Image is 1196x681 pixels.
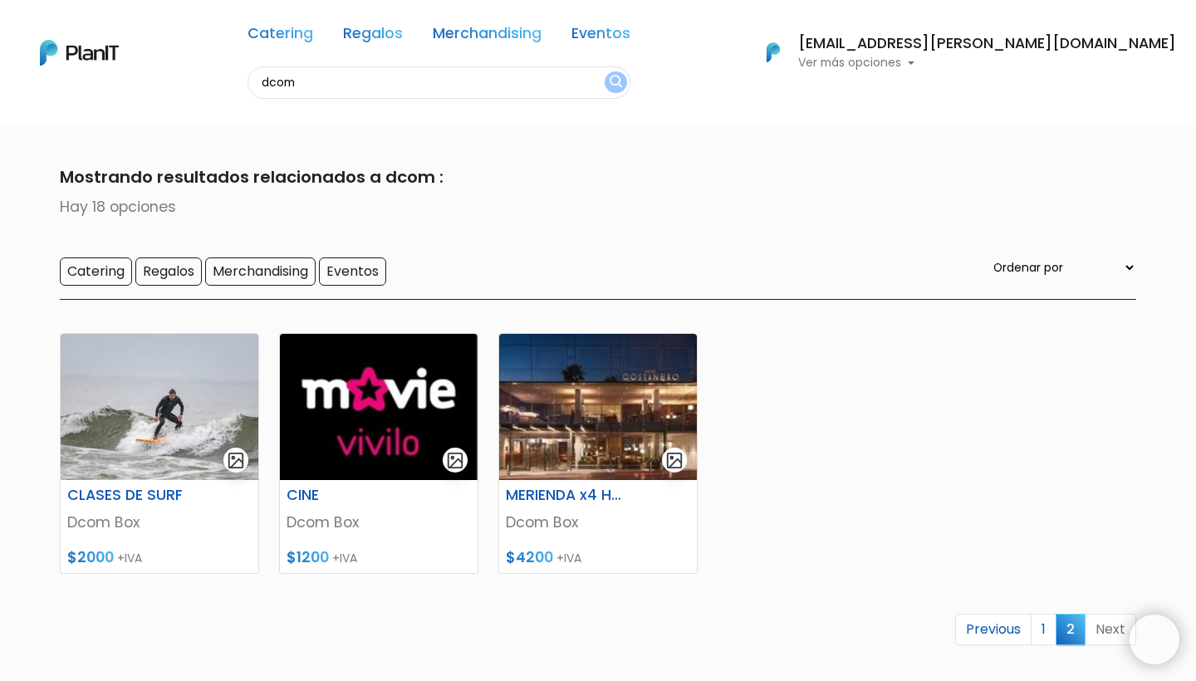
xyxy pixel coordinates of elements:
h6: [EMAIL_ADDRESS][PERSON_NAME][DOMAIN_NAME] [798,37,1176,51]
img: PlanIt Logo [40,40,119,66]
input: Merchandising [205,257,316,286]
a: Catering [248,27,313,47]
input: Eventos [319,257,386,286]
img: thumb_fachada-del-hotel.jpg [499,334,697,480]
span: +IVA [556,550,581,566]
span: $1200 [287,547,329,567]
input: Regalos [135,257,202,286]
span: $4200 [506,547,553,567]
h6: CLASES DE SURF [57,487,194,504]
span: +IVA [117,550,142,566]
img: gallery-light [665,451,684,470]
p: Dcom Box [506,512,690,533]
input: Catering [60,257,132,286]
p: Dcom Box [67,512,252,533]
img: gallery-light [227,451,246,470]
p: Dcom Box [287,512,471,533]
p: Hay 18 opciones [60,196,1136,218]
iframe: trengo-widget-launcher [1130,615,1179,664]
a: gallery-light CINE Dcom Box $1200 +IVA [279,333,478,574]
img: PlanIt Logo [755,34,792,71]
img: thumb_thumb_moviecenter_logo.jpeg [280,334,478,480]
a: Merchandising [433,27,542,47]
p: Mostrando resultados relacionados a dcom : [60,164,1136,189]
img: thumb_WhatsApp_Image_2023-09-04_at_10.34.55_AM.jpeg [61,334,258,480]
iframe: trengo-widget-status [880,608,1130,674]
p: Ver más opciones [798,57,1176,69]
a: Regalos [343,27,403,47]
h6: CINE [277,487,413,504]
h6: MERIENDA x4 HOTEL COSTANERO [496,487,632,504]
img: search_button-432b6d5273f82d61273b3651a40e1bd1b912527efae98b1b7a1b2c0702e16a8d.svg [610,75,622,91]
button: PlanIt Logo [EMAIL_ADDRESS][PERSON_NAME][DOMAIN_NAME] Ver más opciones [745,31,1176,74]
span: +IVA [332,550,357,566]
span: $2000 [67,547,114,567]
a: gallery-light MERIENDA x4 HOTEL COSTANERO Dcom Box $4200 +IVA [498,333,698,574]
img: gallery-light [446,451,465,470]
a: gallery-light CLASES DE SURF Dcom Box $2000 +IVA [60,333,259,574]
a: Eventos [571,27,630,47]
input: Buscá regalos, desayunos, y más [248,66,630,99]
